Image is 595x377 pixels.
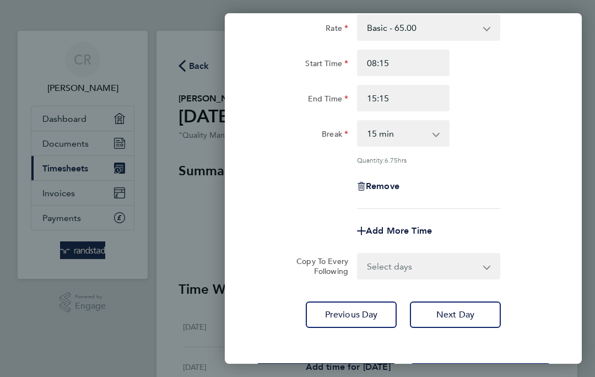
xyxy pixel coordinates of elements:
[281,256,348,276] label: Copy To Every Following
[357,155,500,164] div: Quantity: hrs
[322,129,348,142] label: Break
[357,50,450,76] input: E.g. 08:00
[436,309,474,320] span: Next Day
[366,225,432,236] span: Add More Time
[357,227,432,235] button: Add More Time
[325,309,378,320] span: Previous Day
[410,301,501,328] button: Next Day
[306,301,397,328] button: Previous Day
[305,58,348,72] label: Start Time
[357,85,450,111] input: E.g. 18:00
[357,182,399,191] button: Remove
[326,23,348,36] label: Rate
[366,181,399,191] span: Remove
[308,94,348,107] label: End Time
[385,155,398,164] span: 6.75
